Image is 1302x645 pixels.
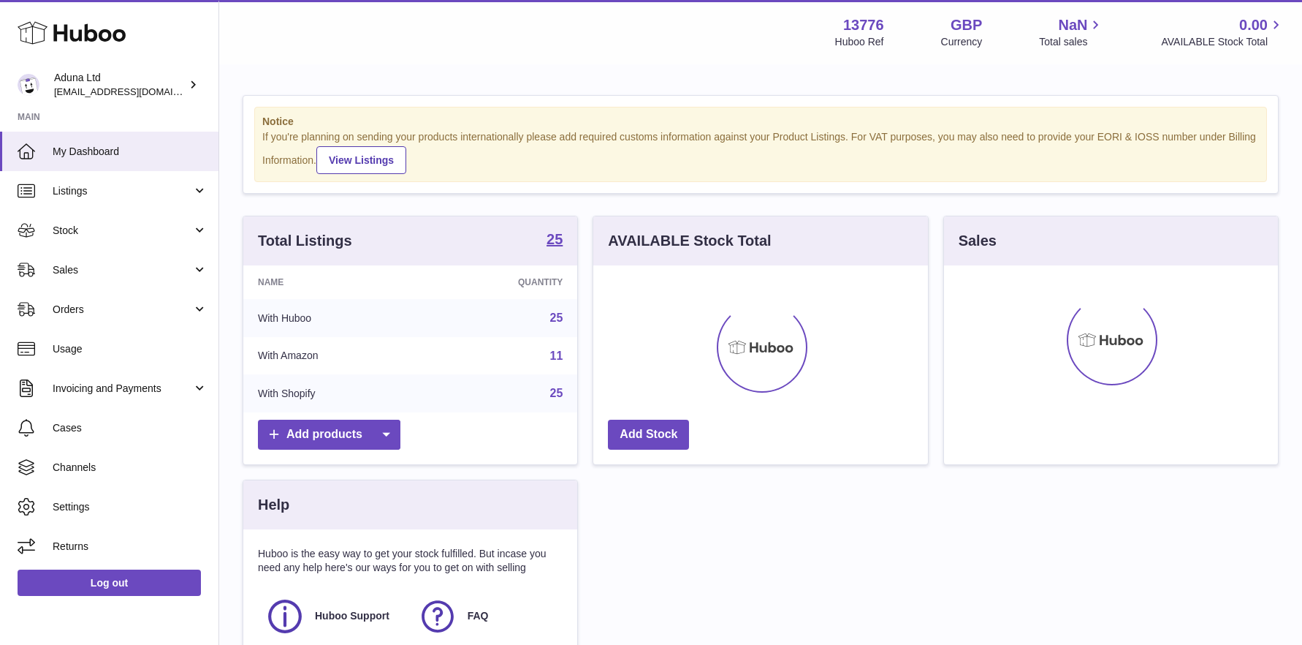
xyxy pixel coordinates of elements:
[1039,15,1104,49] a: NaN Total sales
[843,15,884,35] strong: 13776
[1058,15,1087,35] span: NaN
[243,337,426,375] td: With Amazon
[54,86,215,97] span: [EMAIL_ADDRESS][DOMAIN_NAME]
[258,547,563,575] p: Huboo is the easy way to get your stock fulfilled. But incase you need any help here's our ways f...
[243,299,426,337] td: With Huboo
[53,145,208,159] span: My Dashboard
[53,224,192,238] span: Stock
[1161,15,1284,49] a: 0.00 AVAILABLE Stock Total
[258,420,400,450] a: Add products
[550,312,563,324] a: 25
[608,420,689,450] a: Add Stock
[258,495,289,515] h3: Help
[53,382,192,396] span: Invoicing and Payments
[941,35,983,49] div: Currency
[608,231,771,251] h3: AVAILABLE Stock Total
[959,231,997,251] h3: Sales
[53,184,192,198] span: Listings
[262,130,1259,174] div: If you're planning on sending your products internationally please add required customs informati...
[243,374,426,412] td: With Shopify
[53,461,208,475] span: Channels
[53,500,208,514] span: Settings
[265,597,403,636] a: Huboo Support
[53,303,192,317] span: Orders
[262,115,1259,129] strong: Notice
[54,71,186,99] div: Aduna Ltd
[315,609,389,623] span: Huboo Support
[258,231,352,251] h3: Total Listings
[1161,35,1284,49] span: AVAILABLE Stock Total
[53,421,208,435] span: Cases
[426,265,577,299] th: Quantity
[1039,35,1104,49] span: Total sales
[243,265,426,299] th: Name
[18,570,201,596] a: Log out
[53,540,208,554] span: Returns
[835,35,884,49] div: Huboo Ref
[468,609,489,623] span: FAQ
[547,232,563,246] strong: 25
[53,342,208,356] span: Usage
[18,74,39,96] img: foyin.fagbemi@aduna.com
[1239,15,1268,35] span: 0.00
[951,15,982,35] strong: GBP
[418,597,556,636] a: FAQ
[316,146,406,174] a: View Listings
[547,232,563,249] a: 25
[550,350,563,362] a: 11
[550,387,563,399] a: 25
[53,263,192,277] span: Sales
